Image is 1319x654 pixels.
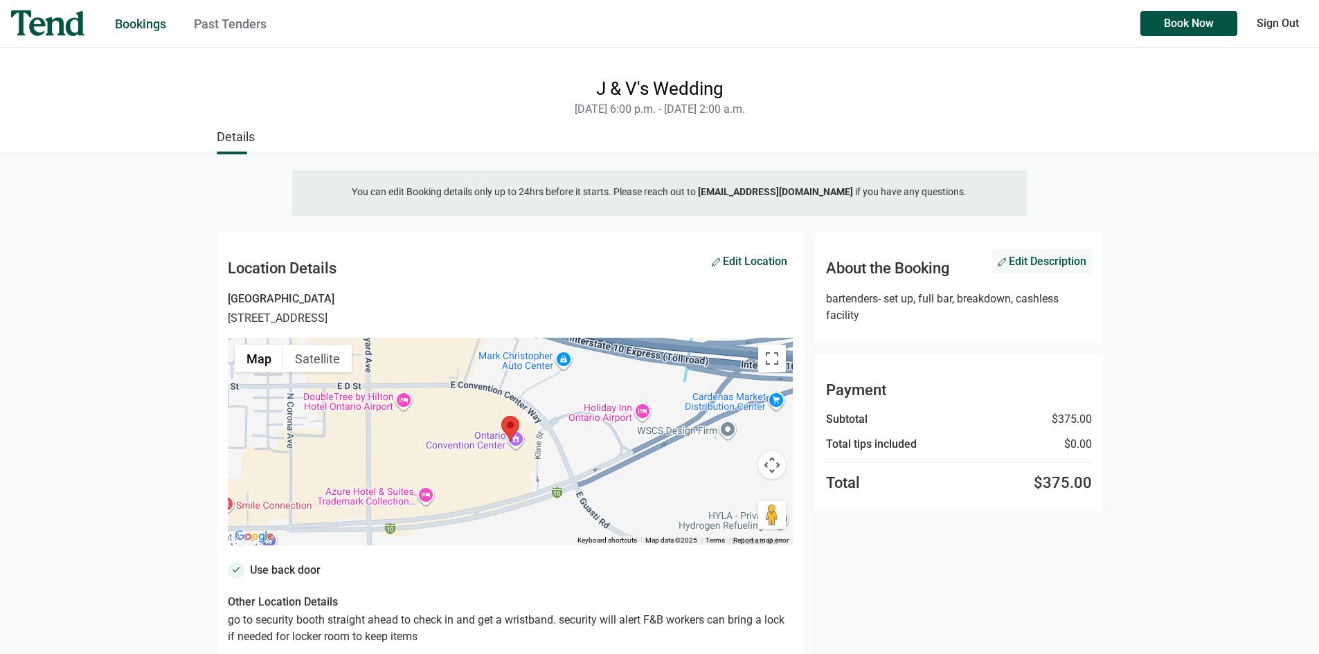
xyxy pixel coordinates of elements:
button: Map camera controls [758,451,786,479]
img: edit description [998,258,1006,266]
p: About the Booking [826,260,949,278]
img: Google [231,527,277,545]
p: [STREET_ADDRESS] [228,310,793,327]
a: Details [217,122,255,151]
p: $375.00 [1034,474,1092,495]
p: Payment [826,381,886,399]
p: [DATE] 6:00 p.m. - [DATE] 2:00 a.m. [217,102,1103,116]
button: Toggle fullscreen view [758,345,786,372]
p: Subtotal [826,412,868,435]
span: Map data ©2025 [645,536,697,544]
a: Bookings [115,17,166,31]
img: edit location [712,258,720,266]
span: Edit Description [998,257,1086,266]
p: Total tips included [826,437,917,460]
p: go to security booth straight ahead to check in and get a wristband. security will alert F&B work... [228,612,793,645]
p: bartenders- set up, full bar, breakdown, cashless facility [826,291,1092,324]
a: [EMAIL_ADDRESS][DOMAIN_NAME] [698,186,853,197]
p: Other Location Details [228,595,793,609]
button: Show satellite imagery [283,345,352,372]
p: Location Details [228,260,337,278]
a: Report a map error [733,536,789,544]
a: Terms [706,536,725,544]
i: done [231,565,241,574]
p: [GEOGRAPHIC_DATA] [228,291,793,307]
a: Past Tenders [194,17,267,31]
p: $0.00 [1064,437,1092,451]
p: Use back door [250,563,321,577]
p: You can edit Booking details only up to 24hrs before it starts. Please reach out to if you have a... [292,184,1028,199]
button: edit descriptionEdit Description [992,249,1092,274]
button: Sign Out [1247,11,1308,36]
button: Show street map [235,345,283,372]
p: $375.00 [1052,412,1092,426]
button: Book Now [1140,11,1237,36]
a: Open this area in Google Maps (opens a new window) [231,527,277,545]
p: Total [826,474,860,492]
button: Keyboard shortcuts [577,536,637,545]
img: tend-logo.4d3a83578fb939362e0a58f12f1af3e6.svg [11,10,84,36]
button: Drag Pegman onto the map to open Street View [758,501,786,529]
h2: J & V's Wedding [596,75,724,102]
button: edit locationEdit Location [706,249,793,274]
span: Edit Location [712,257,787,266]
